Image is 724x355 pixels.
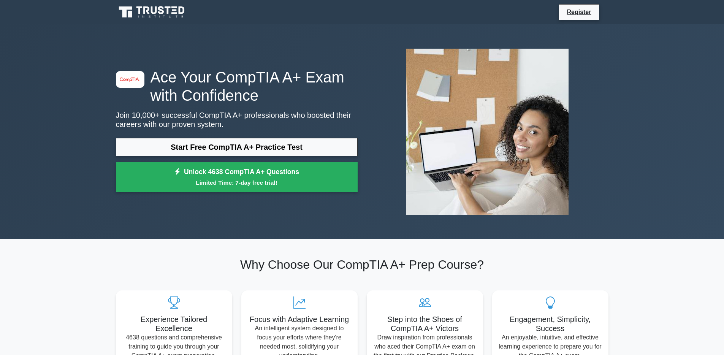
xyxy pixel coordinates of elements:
[562,7,596,17] a: Register
[122,315,226,333] h5: Experience Tailored Excellence
[116,111,358,129] p: Join 10,000+ successful CompTIA A+ professionals who boosted their careers with our proven system.
[116,257,608,272] h2: Why Choose Our CompTIA A+ Prep Course?
[247,315,352,324] h5: Focus with Adaptive Learning
[498,315,602,333] h5: Engagement, Simplicity, Success
[125,178,348,187] small: Limited Time: 7-day free trial!
[116,162,358,192] a: Unlock 4638 CompTIA A+ QuestionsLimited Time: 7-day free trial!
[116,138,358,156] a: Start Free CompTIA A+ Practice Test
[116,68,358,105] h1: Ace Your CompTIA A+ Exam with Confidence
[373,315,477,333] h5: Step into the Shoes of CompTIA A+ Victors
